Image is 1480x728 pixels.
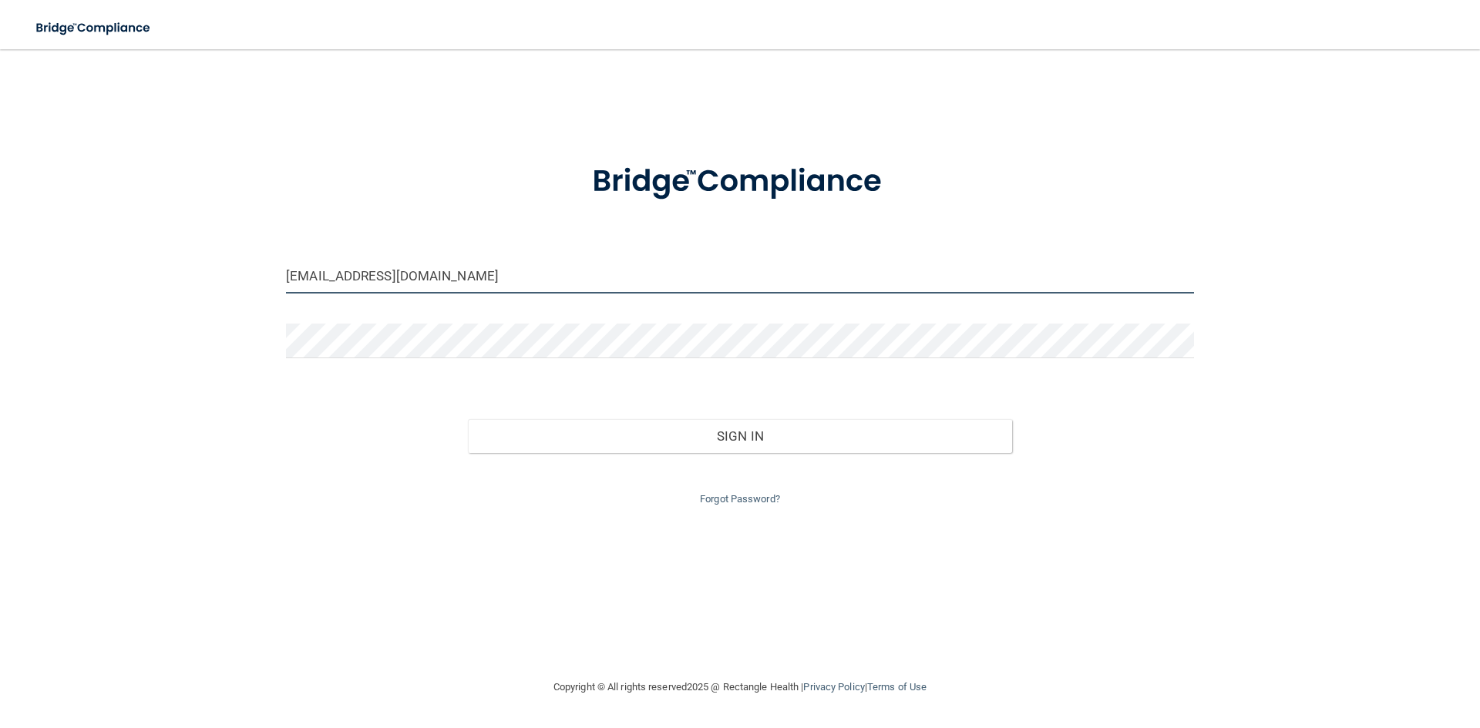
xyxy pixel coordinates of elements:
[700,493,780,505] a: Forgot Password?
[1213,619,1461,680] iframe: Drift Widget Chat Controller
[560,142,920,222] img: bridge_compliance_login_screen.278c3ca4.svg
[803,681,864,693] a: Privacy Policy
[459,663,1021,712] div: Copyright © All rights reserved 2025 @ Rectangle Health | |
[867,681,927,693] a: Terms of Use
[468,419,1013,453] button: Sign In
[286,259,1194,294] input: Email
[23,12,165,44] img: bridge_compliance_login_screen.278c3ca4.svg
